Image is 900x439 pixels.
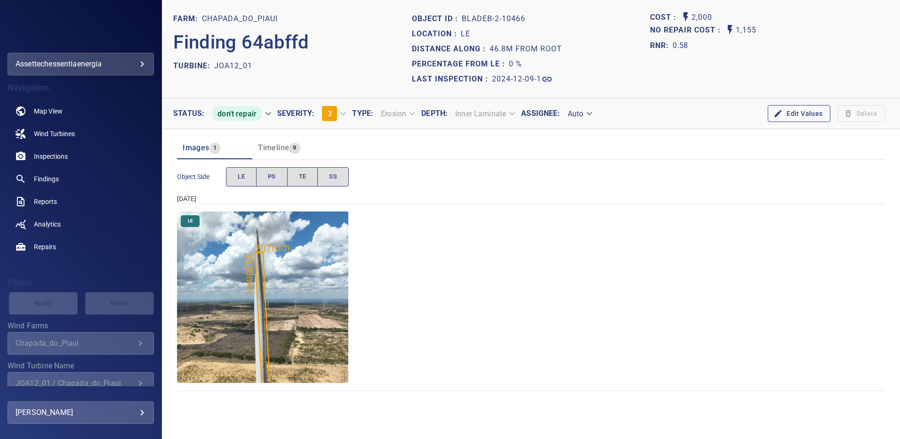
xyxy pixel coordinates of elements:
button: TE [287,167,318,187]
span: Object Side [177,172,226,181]
p: bladeB-2-10466 [462,13,525,24]
p: LE [461,28,470,40]
label: Wind Turbine Name [8,362,154,370]
div: 3 [314,102,352,125]
div: objectSide [226,167,349,187]
p: 2,000 [691,11,712,24]
span: LE [182,218,199,224]
svg: Auto Cost [680,11,691,23]
h1: Cost : [650,13,680,22]
a: 2024-12-09-1 [492,73,553,85]
span: Findings [34,174,59,184]
label: Severity : [277,110,314,117]
span: The base labour and equipment costs to repair the finding. Does not include the loss of productio... [650,11,680,24]
div: [PERSON_NAME] [16,405,146,420]
div: Inner Laminate [448,106,521,122]
a: findings noActive [8,168,154,190]
p: Chapada_do_Piaui [202,13,278,24]
p: Last Inspection : [412,73,492,85]
button: Edit Values [768,105,830,122]
a: analytics noActive [8,213,154,236]
h4: Filters [8,278,154,287]
div: [DATE] [177,194,885,203]
span: Map View [34,106,63,116]
p: Distance along : [412,43,490,55]
img: Chapada_do_Piaui/JOA12_01/2024-12-09-1/2024-12-09-2/image115wp115.jpg [177,211,348,383]
label: Type : [352,110,373,117]
a: map noActive [8,100,154,122]
h4: Navigation [8,83,154,92]
div: Wind Turbine Name [8,372,154,395]
span: LE [238,171,245,182]
a: reports noActive [8,190,154,213]
p: 1,155 [736,24,756,37]
p: Object ID : [412,13,462,24]
button: LE [226,167,257,187]
label: Status : [173,110,204,117]
span: Images [183,143,209,152]
span: 9 [289,143,300,154]
span: PS [268,171,276,182]
span: Timeline [258,143,289,152]
p: Location : [412,28,461,40]
span: Repairs [34,242,56,252]
a: inspections noActive [8,145,154,168]
a: repairs noActive [8,236,154,258]
span: Analytics [34,219,61,229]
div: JOA12_01 / Chapada_do_Piaui [16,379,135,388]
img: assettechessentiaenergia-logo [34,19,128,38]
p: FARM: [173,13,202,24]
label: Assignee : [521,110,560,117]
span: 3 [328,109,332,118]
span: Reports [34,197,57,206]
a: windturbines noActive [8,122,154,145]
label: Wind Farms [8,322,154,330]
h1: RNR: [650,40,673,51]
div: Auto [560,106,599,122]
span: Projected additional costs incurred by waiting 1 year to repair. This is a function of possible i... [650,24,724,37]
div: assettechessentiaenergia [8,53,154,75]
div: don't repair [204,102,277,125]
div: Chapada_do_Piaui [16,339,135,348]
span: SS [329,171,337,182]
div: Wind Farms [8,332,154,355]
span: don't repair [212,109,262,118]
button: PS [256,167,288,187]
span: The ratio of the additional incurred cost of repair in 1 year and the cost of repairing today. Fi... [650,38,688,53]
div: Erosion [373,106,421,122]
span: Wind Turbines [34,129,75,138]
button: SS [317,167,349,187]
p: 2024-12-09-1 [492,73,541,85]
p: TURBINE: [173,60,214,72]
span: 1 [209,143,220,154]
p: Percentage from LE : [412,58,509,70]
svg: Auto No Repair Cost [724,24,736,35]
p: Finding 64abffd [173,28,309,57]
p: 46.8m from root [490,43,562,55]
h1: No Repair Cost : [650,26,724,35]
p: 0 % [509,58,522,70]
p: JOA12_01 [214,60,252,72]
div: assettechessentiaenergia [16,57,146,72]
label: Depth : [421,110,448,117]
span: Inspections [34,152,68,161]
p: 0.58 [673,40,688,51]
span: TE [299,171,306,182]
